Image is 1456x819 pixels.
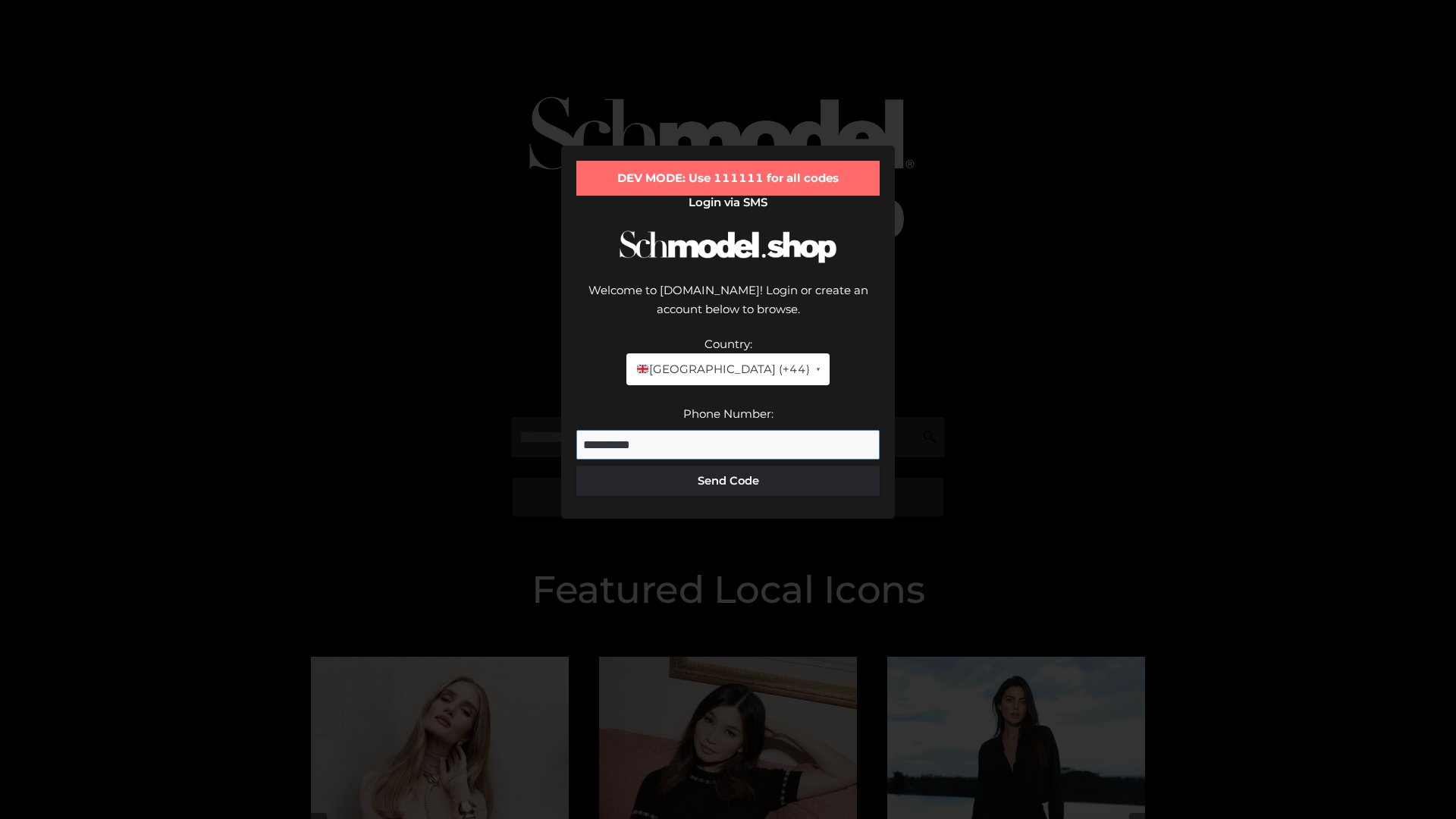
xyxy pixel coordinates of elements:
[576,466,880,496] button: Send Code
[704,337,752,351] label: Country:
[614,217,842,277] img: Schmodel Logo
[576,161,880,196] div: DEV MODE: Use 111111 for all codes
[683,406,773,421] label: Phone Number:
[637,363,648,375] img: 🇬🇧
[576,281,880,334] div: Welcome to [DOMAIN_NAME]! Login or create an account below to browse.
[635,359,809,379] span: [GEOGRAPHIC_DATA] (+44)
[576,196,880,209] h2: Login via SMS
